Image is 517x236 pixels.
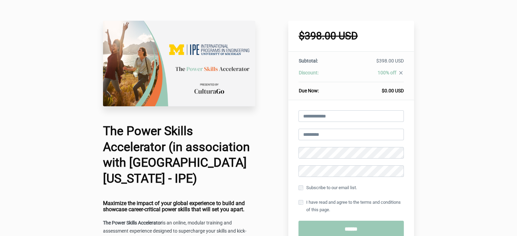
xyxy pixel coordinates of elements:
[298,199,404,214] label: I have read and agree to the terms and conditions of this page.
[103,220,162,225] strong: The Power Skills Accelerator
[298,69,343,82] th: Discount:
[343,57,404,69] td: $398.00 USD
[298,200,303,205] input: I have read and agree to the terms and conditions of this page.
[298,82,343,94] th: Due Now:
[298,58,317,63] span: Subtotal:
[103,21,255,106] img: d416d46-d031-e-e5eb-e525b5ae3c0c_UMich_IPE_PSA_.png
[378,70,396,75] span: 100% off
[298,184,357,192] label: Subscribe to our email list.
[103,200,255,212] h4: Maximize the impact of your global experience to build and showcase career-critical power skills ...
[398,70,404,76] i: close
[396,70,404,77] a: close
[103,123,255,187] h1: The Power Skills Accelerator (in association with [GEOGRAPHIC_DATA][US_STATE] - IPE)
[298,185,303,190] input: Subscribe to our email list.
[298,31,404,41] h1: $398.00 USD
[382,88,404,93] span: $0.00 USD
